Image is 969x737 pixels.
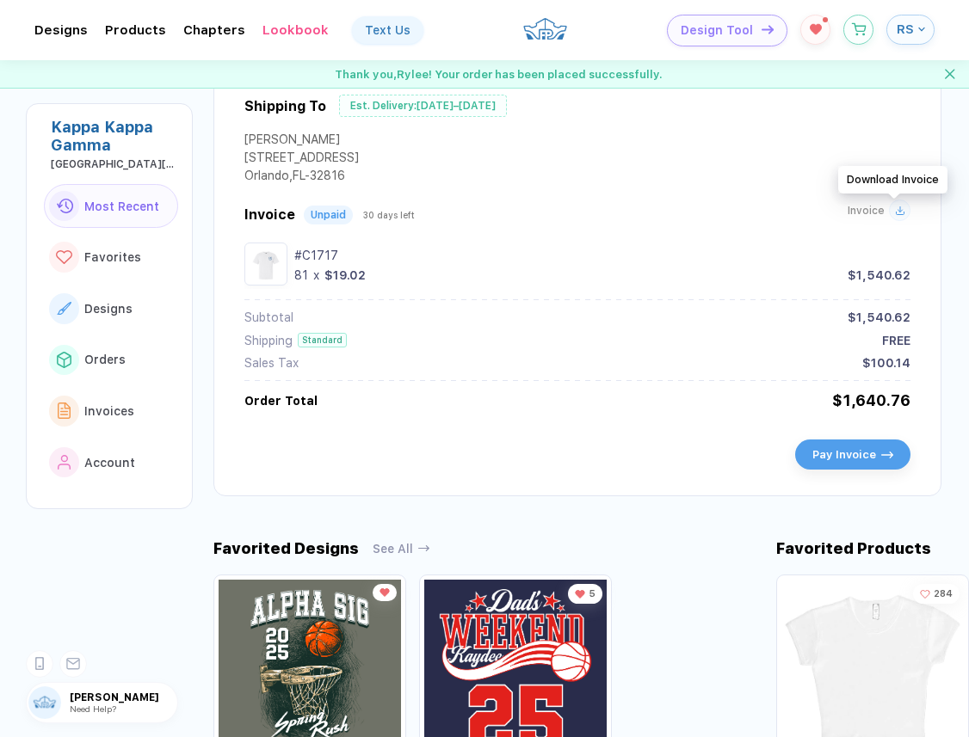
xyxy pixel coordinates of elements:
[365,23,410,37] div: Text Us
[244,334,293,347] div: Shipping
[324,268,366,282] div: $19.02
[762,25,774,34] img: icon
[105,22,166,38] div: ProductsToggle dropdown menu
[312,268,321,282] div: x
[882,334,910,347] div: FREE
[886,15,935,45] button: RS
[373,542,430,556] button: See All
[311,209,346,221] div: Unpaid
[776,539,931,557] div: Favorited Products
[934,588,953,599] span: 284
[339,95,507,117] div: Est. Delivery: [DATE]–[DATE]
[84,456,135,470] span: Account
[84,353,126,366] span: Orders
[913,584,960,604] div: 284
[838,166,947,193] div: Download Invoice
[298,333,347,347] div: Standard
[51,118,178,154] div: Kappa Kappa Gamma
[306,60,334,88] img: success gif
[244,169,359,187] div: Orlando , FL - 32816
[84,404,134,418] span: Invoices
[363,210,415,220] span: 30 days left
[44,389,178,433] button: link to iconInvoices
[34,22,88,38] div: DesignsToggle dropdown menu
[244,98,326,114] div: Shipping To
[84,250,141,264] span: Favorites
[70,703,116,714] span: Need Help?
[262,22,329,38] div: LookbookToggle dropdown menu chapters
[522,10,568,47] img: crown
[44,338,178,383] button: link to iconOrders
[881,451,893,458] img: icon
[51,158,178,170] div: University of Central Florida
[373,542,413,556] span: See All
[294,268,308,282] div: 81
[862,356,910,370] div: $100.14
[56,199,73,213] img: link to icon
[57,352,71,367] img: link to icon
[70,691,177,703] span: [PERSON_NAME]
[568,584,602,604] div: 5
[28,686,61,719] img: user profile
[244,206,295,223] span: Invoice
[589,588,596,599] span: 5
[44,235,178,279] button: link to iconFavorites
[244,132,359,150] div: [PERSON_NAME]
[262,22,329,38] div: Lookbook
[58,402,71,419] img: link to icon
[823,17,828,22] sup: 1
[335,68,663,81] span: Thank you, Rylee ! Your order has been placed successfully.
[848,205,885,217] span: Invoice
[56,250,72,265] img: link to icon
[832,391,910,409] div: $1,640.76
[812,448,876,461] span: Pay Invoice
[244,356,299,370] div: Sales Tax
[84,302,133,316] span: Designs
[294,249,910,262] div: #C1717
[44,440,178,485] button: link to iconAccount
[244,310,293,324] div: Subtotal
[44,286,178,331] button: link to iconDesigns
[848,310,910,324] div: $1,540.62
[352,16,423,44] a: Text Us
[681,23,753,38] span: Design Tool
[667,15,787,46] button: Design Toolicon
[58,455,71,470] img: link to icon
[244,394,318,408] div: Order Total
[183,22,245,38] div: ChaptersToggle dropdown menu chapters
[848,268,910,282] div: $1,540.62
[213,539,359,557] div: Favorited Designs
[84,200,159,213] span: Most Recent
[57,302,71,315] img: link to icon
[897,21,914,37] span: RS
[795,439,910,470] button: Pay Invoiceicon
[249,247,283,281] img: 497e5d08-8089-44bc-ae6e-9b05d9fef955_nt_front_1758911632595.jpg
[244,150,359,169] div: [STREET_ADDRESS]
[44,184,178,229] button: link to iconMost Recent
